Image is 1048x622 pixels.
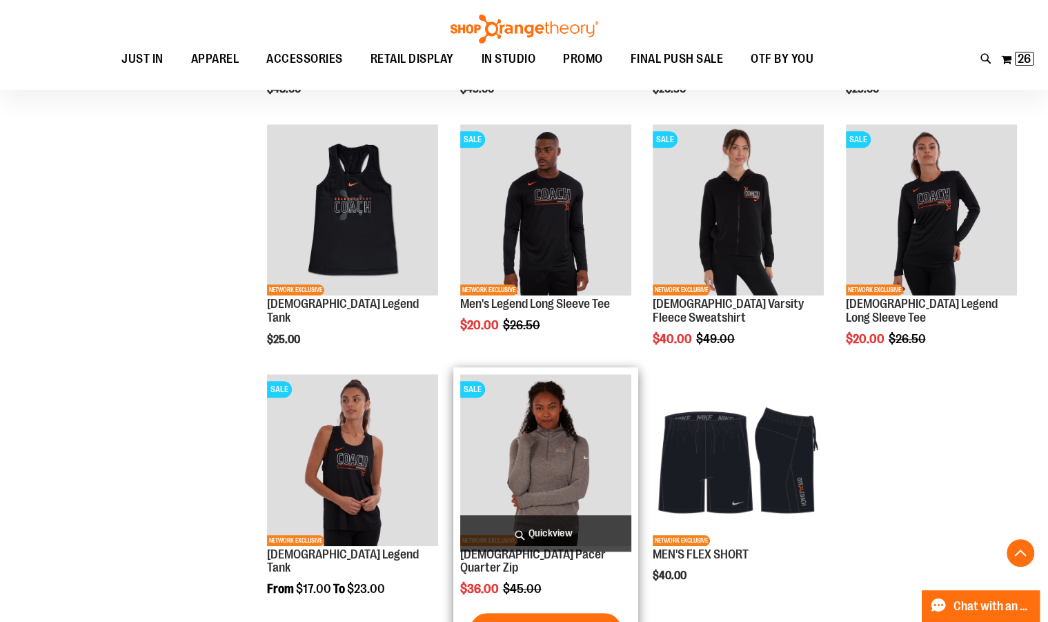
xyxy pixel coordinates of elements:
span: $26.50 [503,318,542,332]
button: Back To Top [1007,539,1034,567]
span: SALE [460,131,485,148]
a: [DEMOGRAPHIC_DATA] Legend Long Sleeve Tee [846,297,998,324]
a: Men's Legend Long Sleeve Tee [460,297,610,311]
img: OTF Mens Coach FA22 Legend 2.0 LS Tee - Black primary image [460,124,631,295]
a: Product image for MEN'S FLEX SHORTNETWORK EXCLUSIVE [653,374,824,547]
a: Quickview [460,515,631,552]
span: NETWORK EXCLUSIVE [653,284,710,295]
span: $40.00 [653,570,689,582]
span: OTF BY YOU [751,43,813,75]
a: [DEMOGRAPHIC_DATA] Varsity Fleece Sweatshirt [653,297,804,324]
span: RETAIL DISPLAY [370,43,454,75]
a: Product image for Ladies Pacer Quarter ZipSALENETWORK EXCLUSIVE [460,374,631,547]
span: $25.00 [267,333,302,346]
span: $23.00 [347,582,385,596]
a: OTF Ladies Coach FA23 Legend Tank - Black primary imageNETWORK EXCLUSIVE [267,124,438,298]
span: Chat with an Expert [953,600,1031,613]
div: product [839,117,1024,381]
div: product [646,367,831,617]
span: $36.00 [460,582,501,596]
span: 26 [1018,52,1031,66]
img: OTF Ladies Coach FA22 Legend LS Tee - Black primary image [846,124,1017,295]
span: NETWORK EXCLUSIVE [267,535,324,546]
div: product [453,117,638,367]
span: SALE [846,131,871,148]
span: PROMO [563,43,603,75]
div: product [646,117,831,381]
a: OTF Mens Coach FA22 Legend 2.0 LS Tee - Black primary imageSALENETWORK EXCLUSIVE [460,124,631,298]
a: OTF Ladies Coach FA22 Legend Tank - Black primary imageSALENETWORK EXCLUSIVE [267,374,438,547]
a: [DEMOGRAPHIC_DATA] Legend Tank [267,297,419,324]
a: MEN'S FLEX SHORT [653,547,749,561]
span: $20.00 [460,318,501,332]
span: ACCESSORIES [266,43,343,75]
img: Shop Orangetheory [448,14,600,43]
span: $45.00 [503,582,544,596]
a: [DEMOGRAPHIC_DATA] Pacer Quarter Zip [460,547,606,575]
span: NETWORK EXCLUSIVE [460,284,517,295]
img: OTF Ladies Coach FA22 Legend Tank - Black primary image [267,374,438,545]
a: [DEMOGRAPHIC_DATA] Legend Tank [267,547,419,575]
a: OTF Ladies Coach FA22 Legend LS Tee - Black primary imageSALENETWORK EXCLUSIVE [846,124,1017,298]
span: $17.00 [296,582,331,596]
span: APPAREL [191,43,239,75]
div: product [260,117,445,381]
span: NETWORK EXCLUSIVE [267,284,324,295]
button: Chat with an Expert [922,590,1040,622]
span: From [267,582,294,596]
img: Product image for MEN'S FLEX SHORT [653,374,824,545]
span: JUST IN [121,43,164,75]
a: OTF Ladies Coach FA22 Varsity Fleece Full Zip - Black primary imageSALENETWORK EXCLUSIVE [653,124,824,298]
img: OTF Ladies Coach FA22 Varsity Fleece Full Zip - Black primary image [653,124,824,295]
span: $40.00 [653,332,694,346]
span: SALE [267,381,292,398]
span: NETWORK EXCLUSIVE [653,535,710,546]
span: $20.00 [846,332,887,346]
span: NETWORK EXCLUSIVE [846,284,903,295]
span: IN STUDIO [482,43,536,75]
img: Product image for Ladies Pacer Quarter Zip [460,374,631,545]
span: SALE [653,131,678,148]
span: $26.50 [889,332,928,346]
img: OTF Ladies Coach FA23 Legend Tank - Black primary image [267,124,438,295]
span: FINAL PUSH SALE [631,43,724,75]
span: SALE [460,381,485,398]
span: To [333,582,345,596]
span: $49.00 [696,332,737,346]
